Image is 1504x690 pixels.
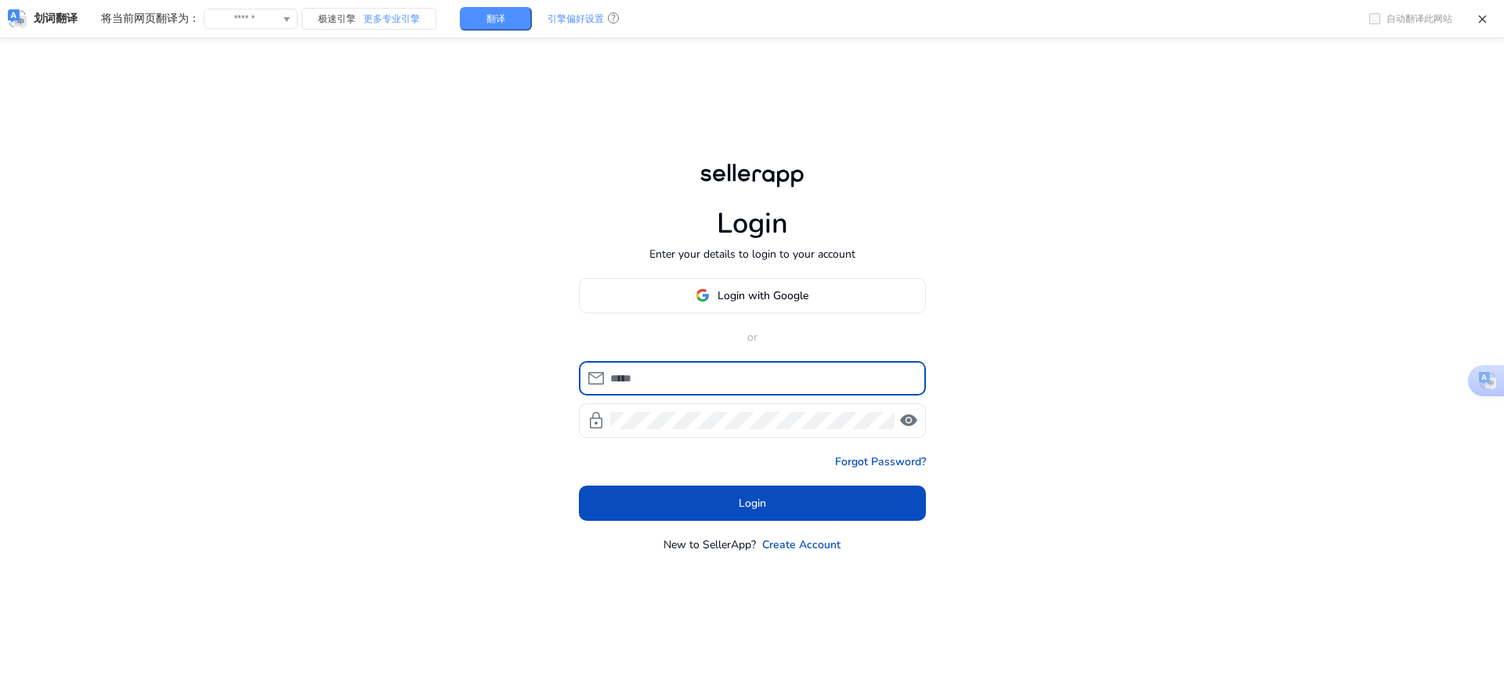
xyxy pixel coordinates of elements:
[718,287,808,304] span: Login with Google
[835,453,926,470] a: Forgot Password?
[762,536,841,553] a: Create Account
[717,207,788,240] h1: Login
[696,288,710,302] img: google-logo.svg
[663,536,756,553] p: New to SellerApp?
[649,246,855,262] p: Enter your details to login to your account
[739,495,766,511] span: Login
[579,486,926,521] button: Login
[587,369,606,388] span: mail
[579,278,926,313] button: Login with Google
[587,411,606,430] span: lock
[899,411,918,430] span: visibility
[579,329,926,345] p: or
